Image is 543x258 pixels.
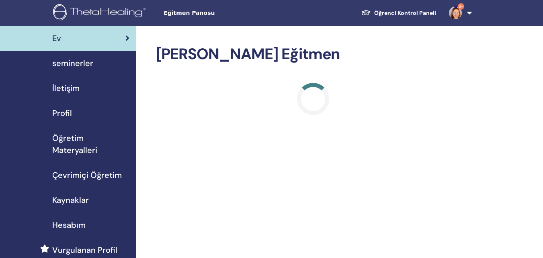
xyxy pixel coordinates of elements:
[52,57,93,69] span: seminerler
[361,9,371,16] img: graduation-cap-white.svg
[52,244,117,256] span: Vurgulanan Profil
[156,45,471,64] h2: [PERSON_NAME] Eğitmen
[449,6,462,19] img: default.jpg
[52,194,89,206] span: Kaynaklar
[52,169,122,181] span: Çevrimiçi Öğretim
[355,6,443,21] a: Öğrenci Kontrol Paneli
[458,3,464,10] span: 9+
[52,219,86,231] span: Hesabım
[53,4,149,22] img: logo.png
[52,107,72,119] span: Profil
[52,82,80,94] span: İletişim
[52,132,129,156] span: Öğretim Materyalleri
[52,32,61,44] span: Ev
[164,9,284,17] span: Eğitmen Panosu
